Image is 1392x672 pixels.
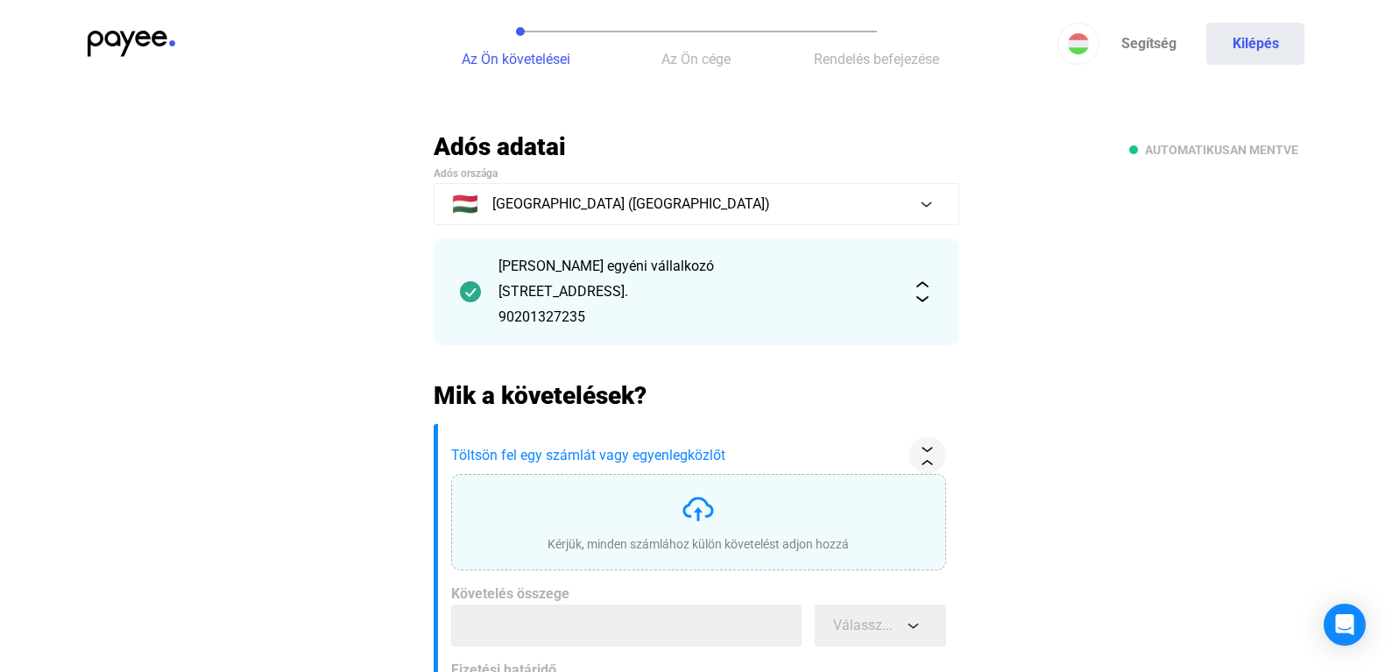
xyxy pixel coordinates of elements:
[460,281,481,302] img: checkmark-darker-green-circle
[462,51,570,67] span: Az Ön követelései
[833,617,893,633] span: Válassz...
[1324,604,1366,646] div: Open Intercom Messenger
[451,585,569,602] span: Követelés összege
[912,281,933,302] img: expand
[1099,23,1198,65] a: Segítség
[434,380,959,411] h2: Mik a követelések?
[681,492,716,527] img: upload-cloud
[498,281,894,302] div: [STREET_ADDRESS].
[452,194,478,215] span: 🇭🇺
[661,51,731,67] span: Az Ön cége
[1068,33,1089,54] img: HU
[1206,23,1304,65] button: Kilépés
[434,183,959,225] button: 🇭🇺[GEOGRAPHIC_DATA] ([GEOGRAPHIC_DATA])
[498,307,894,328] div: 90201327235
[918,447,936,465] img: collapse
[1057,23,1099,65] button: HU
[814,51,939,67] span: Rendelés befejezése
[815,605,946,647] button: Válassz...
[88,31,175,57] img: payee-logo
[909,437,946,474] button: collapse
[434,167,498,180] span: Adós országa
[451,445,902,466] span: Töltsön fel egy számlát vagy egyenlegközlőt
[548,535,849,553] div: Kérjük, minden számlához külön követelést adjon hozzá
[434,131,959,162] h2: Adós adatai
[498,256,894,277] div: [PERSON_NAME] egyéni vállalkozó
[492,194,770,215] span: [GEOGRAPHIC_DATA] ([GEOGRAPHIC_DATA])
